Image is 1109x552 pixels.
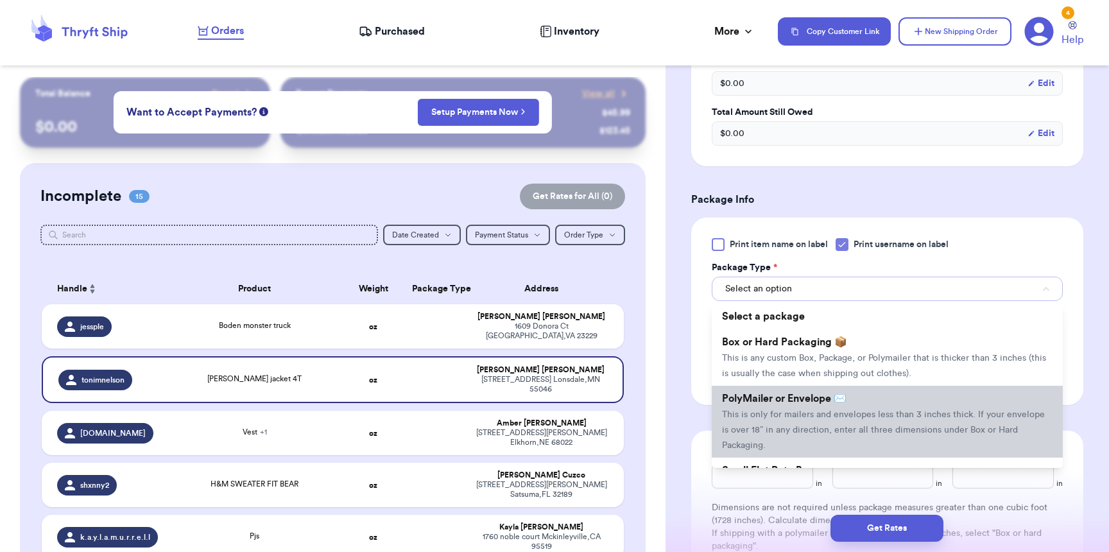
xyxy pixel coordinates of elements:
span: [DOMAIN_NAME] [80,428,146,438]
div: [STREET_ADDRESS][PERSON_NAME] Satsuma , FL 32189 [475,480,608,499]
div: [PERSON_NAME] Cuzco [475,470,608,480]
button: Select an option [712,277,1063,301]
span: Print username on label [854,238,949,251]
span: + 1 [260,428,267,436]
span: H&M SWEATER FIT BEAR [211,480,298,488]
th: Address [467,273,624,304]
div: [PERSON_NAME] [PERSON_NAME] [475,312,608,322]
div: $ 45.99 [602,107,630,119]
span: Print item name on label [730,238,828,251]
span: This is any custom Box, Package, or Polymailer that is thicker than 3 inches (this is usually the... [722,354,1046,378]
th: Product [167,273,342,304]
span: [PERSON_NAME] jacket 4T [207,375,302,383]
strong: oz [369,533,377,541]
span: tonimnelson [82,375,125,385]
button: Edit [1027,127,1054,140]
span: Handle [57,282,87,296]
div: [STREET_ADDRESS] Lonsdale , MN 55046 [475,375,607,394]
button: Setup Payments Now [418,99,539,126]
p: Total Balance [35,87,90,100]
a: Setup Payments Now [431,106,526,119]
a: Orders [198,23,244,40]
span: Select a package [722,311,805,322]
label: Package Type [712,261,777,274]
a: Payout [212,87,255,100]
span: k.a.y.l.a.m.u.r.r.e.l.l [80,532,150,542]
a: Help [1062,21,1083,47]
div: [STREET_ADDRESS][PERSON_NAME] Elkhorn , NE 68022 [475,428,608,447]
span: View all [582,87,615,100]
th: Package Type [404,273,467,304]
span: Select an option [725,282,792,295]
span: 15 [129,190,150,203]
span: $ 0.00 [720,77,744,90]
h3: Package Info [691,192,1083,207]
a: Inventory [540,24,599,39]
button: Copy Customer Link [778,17,891,46]
button: Payment Status [466,225,550,245]
th: Weight [342,273,404,304]
span: Date Created [392,231,439,239]
p: Recent Payments [296,87,367,100]
span: Want to Accept Payments? [126,105,257,120]
span: Payout [212,87,239,100]
button: New Shipping Order [898,17,1011,46]
button: Date Created [383,225,461,245]
span: in [816,478,822,488]
div: 1760 noble court Mckinleyville , CA 95519 [475,532,608,551]
input: Search [40,225,378,245]
span: Help [1062,32,1083,47]
span: Inventory [554,24,599,39]
span: Order Type [564,231,603,239]
button: Sort ascending [87,281,98,297]
a: Purchased [359,24,425,39]
p: $ 0.00 [35,117,255,137]
span: Payment Status [475,231,528,239]
div: $ 123.45 [599,125,630,137]
span: Vest [243,428,267,436]
div: Kayla [PERSON_NAME] [475,522,608,532]
span: PolyMailer or Envelope ✉️ [722,393,847,404]
div: 4 [1062,6,1074,19]
a: View all [582,87,630,100]
strong: oz [369,323,377,331]
span: jessple [80,322,104,332]
div: [PERSON_NAME] [PERSON_NAME] [475,365,607,375]
span: Box or Hard Packaging 📦 [722,337,847,347]
strong: oz [369,429,377,437]
div: More [714,24,755,39]
button: Get Rates [830,515,943,542]
div: Amber [PERSON_NAME] [475,418,608,428]
span: This is only for mailers and envelopes less than 3 inches thick. If your envelope is over 18” in ... [722,410,1045,450]
span: Small Flat Rate Box [722,465,814,476]
strong: oz [369,376,377,384]
span: in [936,478,942,488]
a: 4 [1024,17,1054,46]
span: Boden monster truck [219,322,291,329]
h2: Incomplete [40,186,121,207]
button: Order Type [555,225,625,245]
button: Edit [1027,77,1054,90]
span: Orders [211,23,244,39]
span: Purchased [375,24,425,39]
div: 1609 Donora Ct [GEOGRAPHIC_DATA] , VA 23229 [475,322,608,341]
span: in [1056,478,1063,488]
strong: oz [369,481,377,489]
span: shxnny2 [80,480,109,490]
button: Get Rates for All (0) [520,184,625,209]
label: Total Amount Still Owed [712,106,1063,119]
span: Pjs [250,532,259,540]
span: $ 0.00 [720,127,744,140]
